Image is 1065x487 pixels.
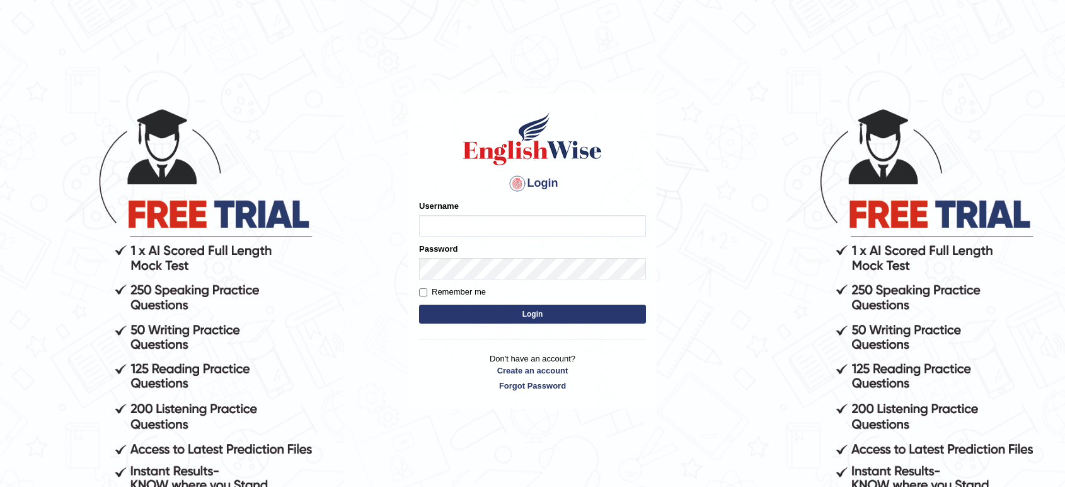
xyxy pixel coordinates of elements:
[461,110,604,167] img: Logo of English Wise sign in for intelligent practice with AI
[419,173,646,194] h4: Login
[419,365,646,377] a: Create an account
[419,243,458,255] label: Password
[419,286,486,298] label: Remember me
[419,353,646,392] p: Don't have an account?
[419,200,459,212] label: Username
[419,380,646,392] a: Forgot Password
[419,305,646,324] button: Login
[419,288,427,296] input: Remember me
